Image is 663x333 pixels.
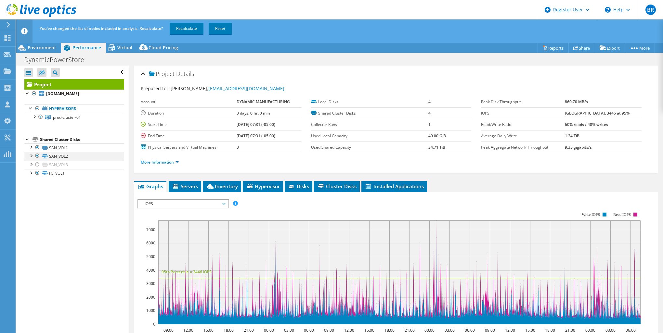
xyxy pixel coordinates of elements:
[246,183,280,190] span: Hypervisor
[237,144,239,150] b: 3
[141,200,225,208] span: IOPS
[244,327,254,333] text: 21:00
[317,183,357,190] span: Cluster Disks
[40,136,124,143] div: Shared Cluster Disks
[117,44,132,51] span: Virtual
[311,121,429,128] label: Collector Runs
[149,44,178,51] span: Cloud Pricing
[153,321,155,327] text: 0
[183,327,193,333] text: 12:00
[24,105,124,113] a: Hypervisors
[146,254,155,259] text: 5000
[605,327,616,333] text: 03:00
[565,133,579,139] b: 1.24 TiB
[585,327,595,333] text: 00:00
[149,71,175,77] span: Project
[614,212,631,217] text: Read IOPS
[311,144,429,151] label: Used Shared Capacity
[206,183,238,190] span: Inventory
[40,26,163,31] span: You've changed the list of nodes included in analysis. Recalculate?
[146,308,155,313] text: 1000
[344,327,354,333] text: 12:00
[209,23,232,34] a: Reset
[24,169,124,178] a: PS_VOL1
[565,122,608,127] b: 60% reads / 40% writes
[237,99,290,105] b: DYNAMIC MANUFACTURING
[311,133,429,139] label: Used Local Capacity
[146,267,155,273] text: 4000
[288,183,309,190] span: Disks
[24,152,124,160] a: SAN_VOL2
[625,43,655,53] a: More
[565,144,592,150] b: 9.35 gigabits/s
[237,110,270,116] b: 3 days, 0 hr, 0 min
[582,212,600,217] text: Write IOPS
[428,99,431,105] b: 4
[176,70,194,78] span: Details
[525,327,535,333] text: 15:00
[324,327,334,333] text: 09:00
[208,85,284,92] a: [EMAIL_ADDRESS][DOMAIN_NAME]
[146,240,155,246] text: 6000
[141,133,237,139] label: End Time
[24,143,124,152] a: SAN_VOL1
[162,269,212,275] text: 95th Percentile = 3446 IOPS
[481,133,565,139] label: Average Daily Write
[645,5,656,15] span: BR
[146,227,155,232] text: 7000
[304,327,314,333] text: 06:00
[428,122,431,127] b: 1
[137,183,163,190] span: Graphs
[24,113,124,121] a: prod-cluster-01
[481,99,565,105] label: Peak Disk Throughput
[24,161,124,169] a: SAN_VOL3
[538,43,569,53] a: Reports
[384,327,395,333] text: 18:00
[141,99,237,105] label: Account
[505,327,515,333] text: 12:00
[428,144,445,150] b: 34.71 TiB
[46,91,79,96] b: [DOMAIN_NAME]
[485,327,495,333] text: 09:00
[428,110,431,116] b: 4
[163,327,174,333] text: 09:00
[565,327,575,333] text: 21:00
[203,327,214,333] text: 15:00
[141,159,179,165] a: More Information
[365,183,424,190] span: Installed Applications
[172,183,198,190] span: Servers
[21,56,94,63] h1: DynamicPowerStore
[311,99,429,105] label: Local Disks
[311,110,429,117] label: Shared Cluster Disks
[28,44,56,51] span: Environment
[170,23,203,34] a: Recalculate
[53,115,81,120] span: prod-cluster-01
[237,133,275,139] b: [DATE] 07:31 (-05:00)
[481,121,565,128] label: Read/Write Ratio
[481,144,565,151] label: Peak Aggregate Network Throughput
[146,294,155,300] text: 2000
[565,110,630,116] b: [GEOGRAPHIC_DATA], 3446 at 95%
[445,327,455,333] text: 03:00
[237,122,275,127] b: [DATE] 07:31 (-05:00)
[428,133,446,139] b: 40.00 GiB
[424,327,435,333] text: 00:00
[605,7,611,13] svg: \n
[565,99,588,105] b: 860.70 MB/s
[405,327,415,333] text: 21:00
[24,79,124,90] a: Project
[224,327,234,333] text: 18:00
[595,43,625,53] a: Export
[568,43,595,53] a: Share
[626,327,636,333] text: 06:00
[141,121,237,128] label: Start Time
[264,327,274,333] text: 00:00
[24,90,124,98] a: [DOMAIN_NAME]
[146,281,155,286] text: 3000
[72,44,101,51] span: Performance
[171,85,284,92] span: [PERSON_NAME],
[141,110,237,117] label: Duration
[364,327,374,333] text: 15:00
[141,85,170,92] label: Prepared for:
[465,327,475,333] text: 06:00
